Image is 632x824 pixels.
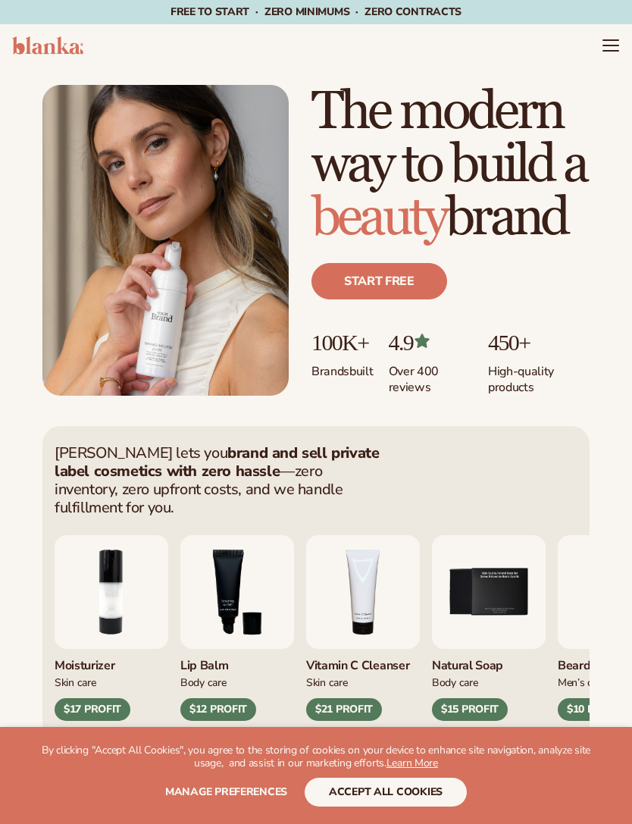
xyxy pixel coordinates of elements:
div: 2 / 9 [55,535,168,722]
button: Manage preferences [165,778,287,807]
img: Nature bar of soap. [432,535,546,649]
div: 3 / 9 [180,535,294,722]
img: Vitamin c cleanser. [306,535,420,649]
p: By clicking "Accept All Cookies", you agree to the storing of cookies on your device to enhance s... [30,744,602,770]
div: Skin Care [306,674,420,690]
img: Female holding tanning mousse. [42,85,289,396]
div: $21 PROFIT [306,698,382,721]
p: High-quality products [488,355,590,396]
div: Natural Soap [432,649,546,674]
strong: brand and sell private label cosmetics with zero hassle [55,443,379,481]
img: Moisturizing lotion. [55,535,168,649]
a: Learn More [386,756,438,770]
div: 5 / 9 [432,535,546,722]
div: $12 PROFIT [180,698,256,721]
p: Brands built [311,355,374,380]
span: Manage preferences [165,785,287,799]
span: beauty [311,186,446,250]
div: Moisturizer [55,649,168,674]
p: 4.9 [389,330,474,355]
p: 450+ [488,330,590,355]
h1: The modern way to build a brand [311,86,590,245]
img: Smoothing lip balm. [180,535,294,649]
p: [PERSON_NAME] lets you —zero inventory, zero upfront costs, and we handle fulfillment for you. [55,444,380,517]
img: logo [12,36,83,55]
a: Start free [311,263,447,299]
p: Over 400 reviews [389,355,474,396]
div: Body Care [432,674,546,690]
div: Lip Balm [180,649,294,674]
summary: Menu [602,36,620,55]
div: Skin Care [55,674,168,690]
p: 100K+ [311,330,374,355]
button: accept all cookies [305,778,467,807]
div: Vitamin C Cleanser [306,649,420,674]
div: Body Care [180,674,294,690]
div: $17 PROFIT [55,698,130,721]
div: $15 PROFIT [432,698,508,721]
span: Free to start · ZERO minimums · ZERO contracts [171,5,461,19]
div: 4 / 9 [306,535,420,722]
